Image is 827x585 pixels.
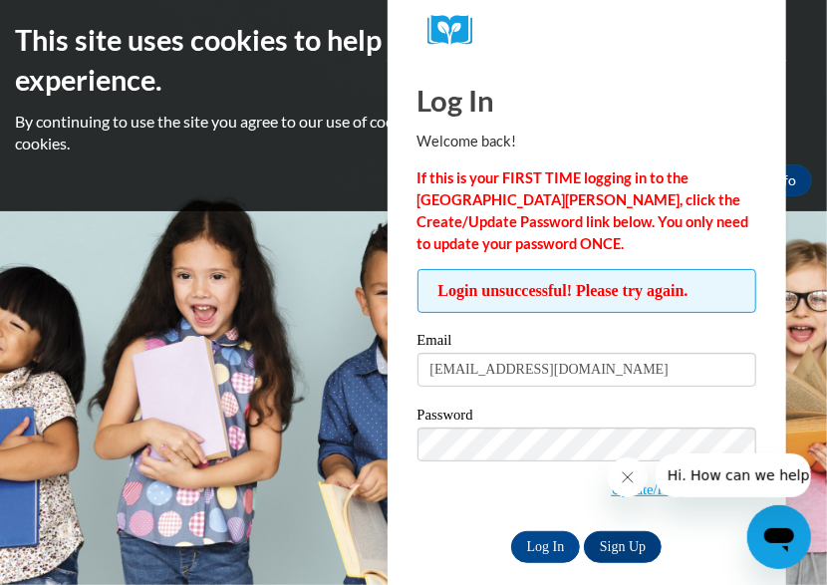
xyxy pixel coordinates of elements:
[417,408,756,428] label: Password
[417,131,756,152] p: Welcome back!
[15,20,812,101] h2: This site uses cookies to help improve your learning experience.
[427,15,746,46] a: COX Campus
[584,531,662,563] a: Sign Up
[656,453,811,497] iframe: Message from company
[417,169,749,252] strong: If this is your FIRST TIME logging in to the [GEOGRAPHIC_DATA][PERSON_NAME], click the Create/Upd...
[417,269,756,313] span: Login unsuccessful! Please try again.
[417,333,756,353] label: Email
[427,15,487,46] img: Logo brand
[12,14,161,30] span: Hi. How can we help?
[15,111,812,154] p: By continuing to use the site you agree to our use of cookies. Use the ‘More info’ button to read...
[747,505,811,569] iframe: Button to launch messaging window
[417,80,756,121] h1: Log In
[511,531,581,563] input: Log In
[608,457,648,497] iframe: Close message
